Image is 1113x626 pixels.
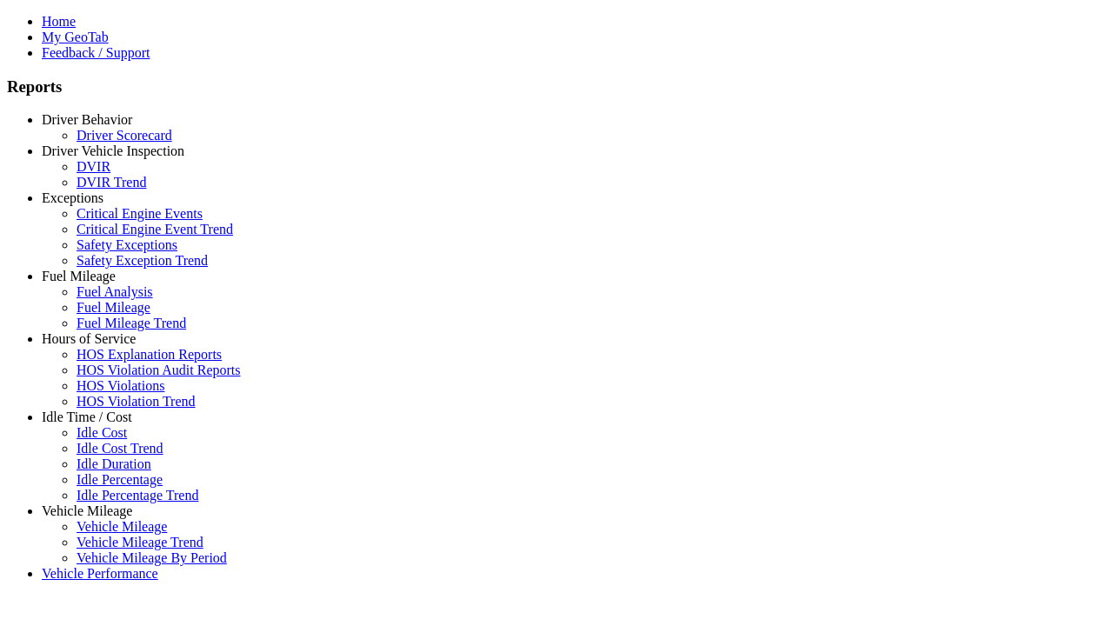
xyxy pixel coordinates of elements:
a: My GeoTab [42,30,109,44]
a: Fuel Mileage [77,300,150,315]
a: Safety Exception Trend [77,253,208,268]
a: HOS Violations [77,378,164,393]
a: HOS Violation Trend [77,394,196,409]
a: Vehicle Performance [42,566,158,581]
a: Driver Scorecard [77,128,172,143]
h3: Reports [7,77,1106,97]
a: Idle Cost Trend [77,441,163,456]
a: Idle Time / Cost [42,410,132,424]
a: Fuel Mileage [42,269,116,283]
a: Hours of Service [42,331,136,346]
a: HOS Violation Audit Reports [77,363,241,377]
a: DVIR [77,159,110,174]
a: Driver Vehicle Inspection [42,143,184,158]
a: Fuel Mileage Trend [77,316,186,330]
a: Feedback / Support [42,45,150,60]
a: HOS Explanation Reports [77,347,222,362]
a: Vehicle Mileage Trend [77,535,203,549]
a: Vehicle Mileage [77,519,167,534]
a: Vehicle Mileage By Period [77,550,227,565]
a: Driver Behavior [42,112,132,127]
a: Safety Exceptions [77,237,177,252]
a: Critical Engine Events [77,206,203,221]
a: Idle Cost [77,425,127,440]
a: Idle Percentage [77,472,163,487]
a: Vehicle Mileage [42,503,132,518]
a: Critical Engine Event Trend [77,222,233,236]
a: Idle Duration [77,456,151,471]
a: Exceptions [42,190,103,205]
a: Fuel Analysis [77,284,153,299]
a: DVIR Trend [77,175,146,190]
a: Home [42,14,76,29]
a: Idle Percentage Trend [77,488,198,503]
